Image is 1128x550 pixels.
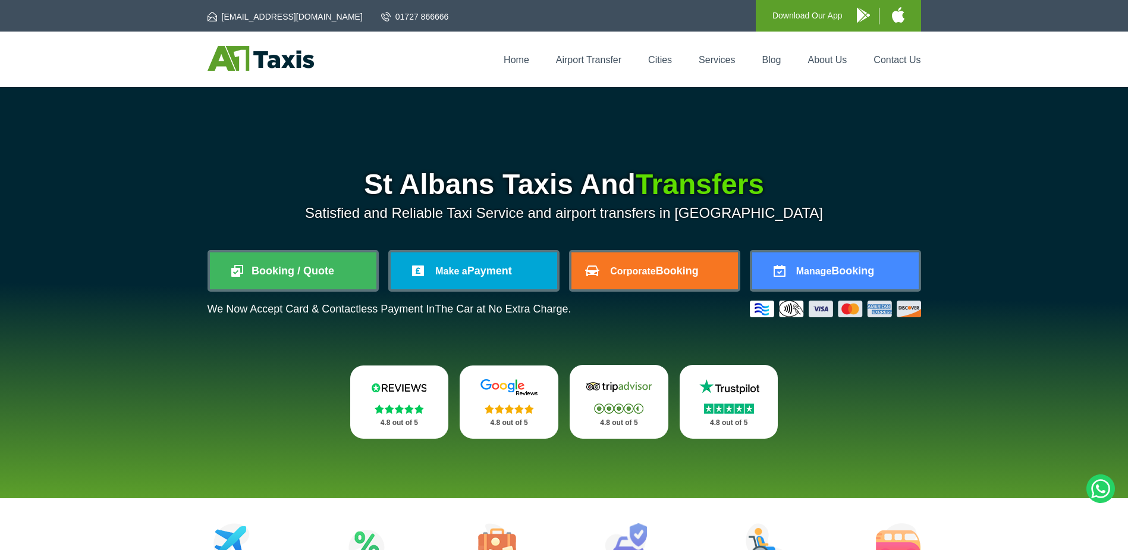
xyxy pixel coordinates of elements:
[636,168,764,200] span: Transfers
[570,365,668,439] a: Tripadvisor Stars 4.8 out of 5
[857,8,870,23] img: A1 Taxis Android App
[796,266,832,276] span: Manage
[460,365,558,439] a: Google Stars 4.8 out of 5
[435,266,467,276] span: Make a
[610,266,655,276] span: Corporate
[208,170,921,199] h1: St Albans Taxis And
[391,252,557,289] a: Make aPayment
[762,55,781,65] a: Blog
[381,11,449,23] a: 01727 866666
[556,55,621,65] a: Airport Transfer
[752,252,919,289] a: ManageBooking
[208,205,921,221] p: Satisfied and Reliable Taxi Service and airport transfers in [GEOGRAPHIC_DATA]
[680,365,778,439] a: Trustpilot Stars 4.8 out of 5
[208,11,363,23] a: [EMAIL_ADDRESS][DOMAIN_NAME]
[772,8,843,23] p: Download Our App
[583,415,655,430] p: 4.8 out of 5
[693,415,765,430] p: 4.8 out of 5
[363,415,436,430] p: 4.8 out of 5
[504,55,529,65] a: Home
[210,252,376,289] a: Booking / Quote
[473,379,545,396] img: Google
[473,415,545,430] p: 4.8 out of 5
[808,55,847,65] a: About Us
[874,55,920,65] a: Contact Us
[208,46,314,71] img: A1 Taxis St Albans LTD
[699,55,735,65] a: Services
[208,303,571,315] p: We Now Accept Card & Contactless Payment In
[704,404,754,414] img: Stars
[375,404,424,414] img: Stars
[485,404,534,414] img: Stars
[571,252,738,289] a: CorporateBooking
[648,55,672,65] a: Cities
[350,365,449,439] a: Reviews.io Stars 4.8 out of 5
[892,7,904,23] img: A1 Taxis iPhone App
[750,301,921,317] img: Credit And Debit Cards
[594,404,643,414] img: Stars
[693,378,765,396] img: Trustpilot
[435,303,571,315] span: The Car at No Extra Charge.
[583,378,655,396] img: Tripadvisor
[363,379,435,396] img: Reviews.io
